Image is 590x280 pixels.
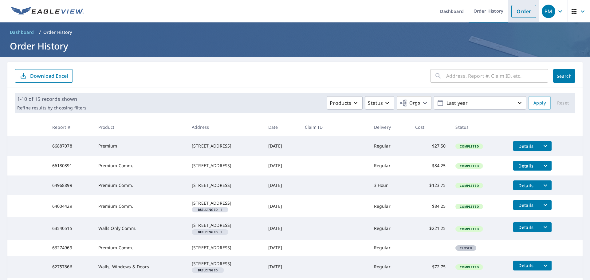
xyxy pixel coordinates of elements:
td: [DATE] [263,175,300,195]
em: Building ID [198,231,218,234]
span: 1 [194,231,226,234]
td: Regular [369,256,411,278]
div: [STREET_ADDRESS] [192,261,258,267]
span: Completed [456,265,482,269]
span: Completed [456,227,482,231]
button: Apply [529,96,551,110]
td: Premium Comm. [93,156,187,175]
p: Status [368,99,383,107]
button: filesDropdownBtn-66887078 [539,141,552,151]
button: Status [365,96,394,110]
button: Products [327,96,363,110]
span: Completed [456,164,482,168]
td: Regular [369,240,411,256]
td: [DATE] [263,256,300,278]
td: 63274969 [47,240,93,256]
span: Details [517,163,535,169]
img: EV Logo [11,7,84,16]
button: Last year [434,96,526,110]
td: Regular [369,156,411,175]
td: - [410,240,450,256]
td: $84.25 [410,195,450,217]
span: Details [517,224,535,230]
button: filesDropdownBtn-64004429 [539,200,552,210]
td: [DATE] [263,156,300,175]
td: $221.25 [410,217,450,239]
input: Address, Report #, Claim ID, etc. [446,67,548,85]
td: [DATE] [263,240,300,256]
div: [STREET_ADDRESS] [192,163,258,169]
span: Completed [456,183,482,188]
div: [STREET_ADDRESS] [192,143,258,149]
td: $123.75 [410,175,450,195]
td: Regular [369,217,411,239]
em: Building ID [198,269,218,272]
div: [STREET_ADDRESS] [192,182,258,188]
button: Search [553,69,575,83]
p: 1-10 of 15 records shown [17,95,86,103]
td: 63540515 [47,217,93,239]
th: Address [187,118,263,136]
td: Premium Comm. [93,175,187,195]
td: $72.75 [410,256,450,278]
td: [DATE] [263,136,300,156]
td: 66180891 [47,156,93,175]
td: 64968899 [47,175,93,195]
td: Walls Only Comm. [93,217,187,239]
button: detailsBtn-64004429 [513,200,539,210]
button: filesDropdownBtn-66180891 [539,161,552,171]
h1: Order History [7,40,583,52]
span: Search [558,73,570,79]
p: Download Excel [30,73,68,79]
td: [DATE] [263,217,300,239]
th: Product [93,118,187,136]
td: Premium [93,136,187,156]
button: detailsBtn-66887078 [513,141,539,151]
p: Order History [43,29,72,35]
td: 3 Hour [369,175,411,195]
li: / [39,29,41,36]
div: [STREET_ADDRESS] [192,200,258,206]
td: 66887078 [47,136,93,156]
th: Date [263,118,300,136]
span: Orgs [399,99,420,107]
th: Report # [47,118,93,136]
td: Walls, Windows & Doors [93,256,187,278]
td: Premium Comm. [93,240,187,256]
button: detailsBtn-62757866 [513,261,539,270]
button: detailsBtn-63540515 [513,222,539,232]
div: [STREET_ADDRESS] [192,222,258,228]
td: 62757866 [47,256,93,278]
td: $27.50 [410,136,450,156]
span: Details [517,202,535,208]
span: Dashboard [10,29,34,35]
div: PM [542,5,555,18]
button: filesDropdownBtn-62757866 [539,261,552,270]
a: Order [511,5,536,18]
td: [DATE] [263,195,300,217]
button: detailsBtn-66180891 [513,161,539,171]
td: $84.25 [410,156,450,175]
span: 1 [194,208,226,211]
p: Products [330,99,351,107]
th: Cost [410,118,450,136]
div: [STREET_ADDRESS] [192,245,258,251]
td: Regular [369,136,411,156]
th: Status [450,118,508,136]
span: Details [517,262,535,268]
td: 64004429 [47,195,93,217]
span: Details [517,183,535,188]
span: Completed [456,204,482,209]
th: Claim ID [300,118,369,136]
p: Last year [444,98,516,108]
button: filesDropdownBtn-64968899 [539,180,552,190]
p: Refine results by choosing filters [17,105,86,111]
button: Orgs [397,96,431,110]
th: Delivery [369,118,411,136]
span: Completed [456,144,482,148]
button: detailsBtn-64968899 [513,180,539,190]
em: Building ID [198,208,218,211]
td: Regular [369,195,411,217]
button: filesDropdownBtn-63540515 [539,222,552,232]
button: Download Excel [15,69,73,83]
